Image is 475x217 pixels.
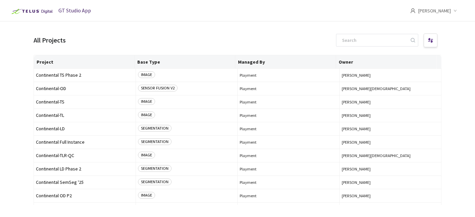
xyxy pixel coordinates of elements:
button: [PERSON_NAME] [342,193,439,198]
span: Playment [240,73,337,78]
button: [PERSON_NAME] [342,73,439,78]
th: Base Type [135,55,235,69]
span: Continental-TL [36,113,134,118]
span: Continental SemSeg '25 [36,180,134,185]
span: Playment [240,153,337,158]
div: All Projects [34,35,66,45]
button: [PERSON_NAME] [342,113,439,118]
th: Project [34,55,135,69]
th: Owner [336,55,437,69]
span: user [410,8,416,13]
span: Playment [240,99,337,104]
button: [PERSON_NAME] [342,99,439,104]
span: Playment [240,166,337,171]
span: Playment [240,126,337,131]
span: down [454,9,457,12]
input: Search [338,34,410,46]
span: Continental-TLR-QC [36,153,134,158]
span: Continental Full Instance [36,140,134,145]
span: Continental OD P2 [36,193,134,198]
span: Playment [240,113,337,118]
span: Continental-OD [36,86,134,91]
span: IMAGE [138,98,155,105]
span: IMAGE [138,71,155,78]
span: Playment [240,86,337,91]
span: IMAGE [138,152,155,158]
span: SENSOR FUSION V2 [138,85,178,91]
span: Continental TS Phase 2 [36,73,134,78]
span: Continental LD Phase 2 [36,166,134,171]
button: [PERSON_NAME][DEMOGRAPHIC_DATA] [342,86,439,91]
span: Playment [240,180,337,185]
span: SEGMENTATION [138,178,172,185]
span: Continental-TS [36,99,134,104]
img: Telus [8,6,55,17]
span: IMAGE [138,192,155,199]
span: Playment [240,140,337,145]
span: SEGMENTATION [138,165,172,172]
span: SEGMENTATION [138,138,172,145]
button: [PERSON_NAME] [342,140,439,145]
button: [PERSON_NAME] [342,166,439,171]
span: SEGMENTATION [138,125,172,132]
button: [PERSON_NAME][DEMOGRAPHIC_DATA] [342,153,439,158]
span: Continental-LD [36,126,134,131]
span: Playment [240,193,337,198]
button: [PERSON_NAME] [342,180,439,185]
th: Managed By [235,55,336,69]
span: IMAGE [138,112,155,118]
span: GT Studio App [58,7,91,14]
button: [PERSON_NAME] [342,126,439,131]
